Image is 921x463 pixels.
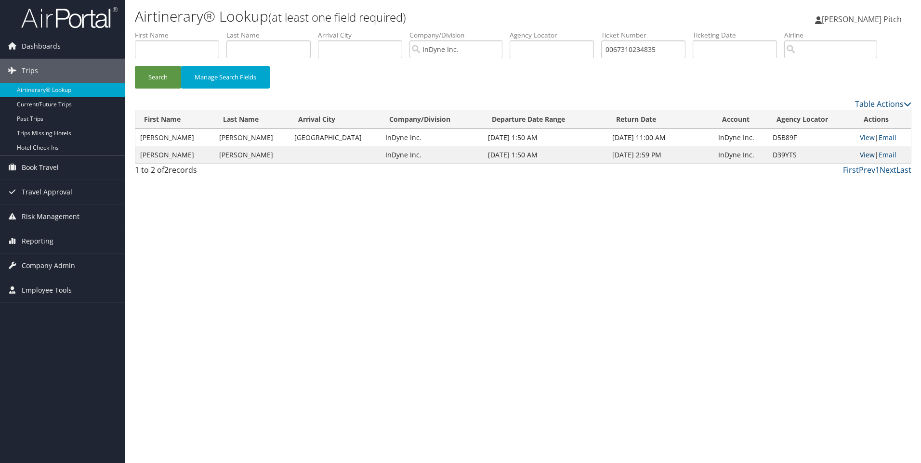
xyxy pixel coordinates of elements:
th: Agency Locator: activate to sort column ascending [768,110,855,129]
td: | [855,146,911,164]
label: Company/Division [409,30,510,40]
small: (at least one field required) [268,9,406,25]
img: airportal-logo.png [21,6,118,29]
td: [DATE] 2:59 PM [607,146,714,164]
label: Arrival City [318,30,409,40]
label: Ticketing Date [693,30,784,40]
span: Trips [22,59,38,83]
th: Departure Date Range: activate to sort column ascending [483,110,607,129]
th: Last Name: activate to sort column ascending [214,110,289,129]
td: [DATE] 11:00 AM [607,129,714,146]
a: Last [896,165,911,175]
td: [PERSON_NAME] [135,129,214,146]
th: Account: activate to sort column ascending [713,110,767,129]
label: First Name [135,30,226,40]
td: [PERSON_NAME] [135,146,214,164]
a: View [860,133,875,142]
span: 2 [164,165,169,175]
th: First Name: activate to sort column ascending [135,110,214,129]
td: | [855,129,911,146]
span: Travel Approval [22,180,72,204]
td: [PERSON_NAME] [214,129,289,146]
label: Agency Locator [510,30,601,40]
td: InDyne Inc. [713,129,767,146]
span: [PERSON_NAME] Pitch [822,14,902,25]
label: Last Name [226,30,318,40]
td: InDyne Inc. [381,146,484,164]
span: Company Admin [22,254,75,278]
div: 1 to 2 of records [135,164,318,180]
span: Book Travel [22,155,59,180]
a: Prev [859,165,875,175]
label: Airline [784,30,884,40]
a: Email [879,150,896,159]
td: [PERSON_NAME] [214,146,289,164]
a: First [843,165,859,175]
a: View [860,150,875,159]
td: InDyne Inc. [381,129,484,146]
td: D5B89F [768,129,855,146]
a: Table Actions [855,99,911,109]
th: Return Date: activate to sort column ascending [607,110,714,129]
span: Reporting [22,229,53,253]
button: Search [135,66,181,89]
a: 1 [875,165,880,175]
a: Next [880,165,896,175]
span: Risk Management [22,205,79,229]
a: [PERSON_NAME] Pitch [815,5,911,34]
span: Employee Tools [22,278,72,302]
td: [GEOGRAPHIC_DATA] [289,129,381,146]
td: [DATE] 1:50 AM [483,146,607,164]
span: Dashboards [22,34,61,58]
button: Manage Search Fields [181,66,270,89]
td: D39YTS [768,146,855,164]
h1: Airtinerary® Lookup [135,6,653,26]
th: Company/Division [381,110,484,129]
a: Email [879,133,896,142]
th: Actions [855,110,911,129]
th: Arrival City: activate to sort column ascending [289,110,381,129]
td: [DATE] 1:50 AM [483,129,607,146]
label: Ticket Number [601,30,693,40]
td: InDyne Inc. [713,146,767,164]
